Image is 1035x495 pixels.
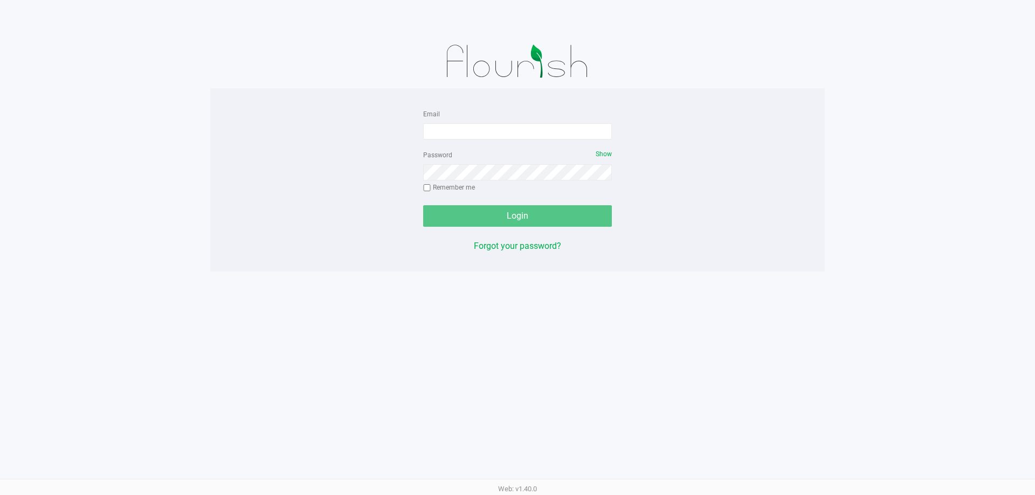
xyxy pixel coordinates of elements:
span: Web: v1.40.0 [498,485,537,493]
label: Password [423,150,452,160]
button: Forgot your password? [474,240,561,253]
label: Remember me [423,183,475,192]
label: Email [423,109,440,119]
input: Remember me [423,184,431,192]
span: Show [596,150,612,158]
